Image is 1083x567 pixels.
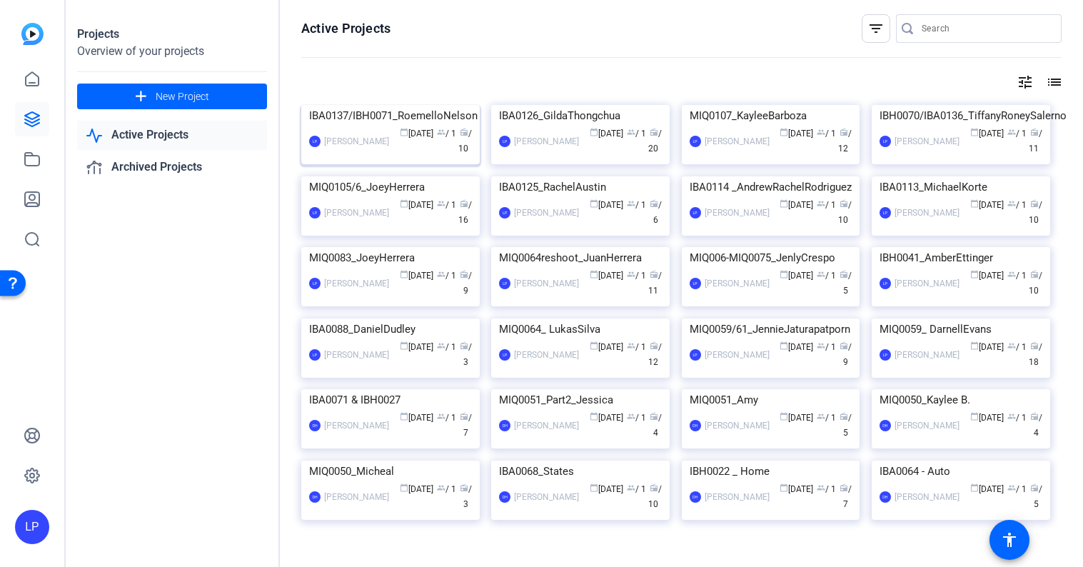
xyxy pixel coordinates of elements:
[690,461,852,482] div: IBH0022 _ Home
[970,413,1004,423] span: [DATE]
[309,247,472,269] div: MIQ0083_JoeyHerrera
[437,342,456,352] span: / 1
[705,348,770,362] div: [PERSON_NAME]
[460,199,468,208] span: radio
[1007,483,1016,492] span: group
[970,129,1004,139] span: [DATE]
[590,270,598,279] span: calendar_today
[780,270,788,279] span: calendar_today
[77,153,267,182] a: Archived Projects
[840,199,848,208] span: radio
[880,176,1042,198] div: IBA0113_MichaelKorte
[648,271,662,296] span: / 11
[499,389,662,411] div: MIQ0051_Part2_Jessica
[627,271,646,281] span: / 1
[514,348,579,362] div: [PERSON_NAME]
[1007,270,1016,279] span: group
[1030,413,1042,438] span: / 4
[970,270,979,279] span: calendar_today
[895,348,959,362] div: [PERSON_NAME]
[970,271,1004,281] span: [DATE]
[499,207,510,219] div: LP
[840,483,848,492] span: radio
[499,176,662,198] div: IBA0125_RachelAustin
[690,105,852,126] div: MIQ0107_KayleeBarboza
[650,483,658,492] span: radio
[437,200,456,210] span: / 1
[650,270,658,279] span: radio
[705,134,770,149] div: [PERSON_NAME]
[650,199,658,208] span: radio
[690,207,701,219] div: LP
[627,341,635,350] span: group
[1001,531,1018,548] mat-icon: accessibility
[400,412,408,421] span: calendar_today
[309,389,472,411] div: IBA0071 & IBH0027
[880,247,1042,269] div: IBH0041_AmberEttinger
[590,412,598,421] span: calendar_today
[1029,129,1042,154] span: / 11
[514,276,579,291] div: [PERSON_NAME]
[499,491,510,503] div: DH
[880,420,891,431] div: DH
[590,200,623,210] span: [DATE]
[400,413,433,423] span: [DATE]
[1030,128,1039,136] span: radio
[970,412,979,421] span: calendar_today
[627,199,635,208] span: group
[817,483,825,492] span: group
[499,247,662,269] div: MIQ0064reshoot_JuanHerrera
[705,206,770,220] div: [PERSON_NAME]
[309,491,321,503] div: DH
[499,420,510,431] div: DH
[460,342,472,367] span: / 3
[780,342,813,352] span: [DATE]
[817,271,836,281] span: / 1
[970,342,1004,352] span: [DATE]
[650,413,662,438] span: / 4
[1044,74,1062,91] mat-icon: list
[499,318,662,340] div: MIQ0064_ LukasSilva
[895,490,959,504] div: [PERSON_NAME]
[1029,342,1042,367] span: / 18
[817,484,836,494] span: / 1
[309,278,321,289] div: LP
[1030,412,1039,421] span: radio
[690,278,701,289] div: LP
[780,483,788,492] span: calendar_today
[627,484,646,494] span: / 1
[458,200,472,225] span: / 16
[1007,412,1016,421] span: group
[627,270,635,279] span: group
[499,105,662,126] div: IBA0126_GildaThongchua
[400,484,433,494] span: [DATE]
[1029,271,1042,296] span: / 10
[880,136,891,147] div: LP
[627,200,646,210] span: / 1
[838,200,852,225] span: / 10
[324,206,389,220] div: [PERSON_NAME]
[780,341,788,350] span: calendar_today
[922,20,1050,37] input: Search
[817,200,836,210] span: / 1
[514,206,579,220] div: [PERSON_NAME]
[15,510,49,544] div: LP
[590,342,623,352] span: [DATE]
[817,413,836,423] span: / 1
[780,484,813,494] span: [DATE]
[690,136,701,147] div: LP
[650,341,658,350] span: radio
[460,341,468,350] span: radio
[817,129,836,139] span: / 1
[437,270,445,279] span: group
[499,136,510,147] div: LP
[840,484,852,509] span: / 7
[970,128,979,136] span: calendar_today
[309,349,321,361] div: LP
[840,412,848,421] span: radio
[705,276,770,291] div: [PERSON_NAME]
[970,341,979,350] span: calendar_today
[650,412,658,421] span: radio
[309,420,321,431] div: DH
[77,84,267,109] button: New Project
